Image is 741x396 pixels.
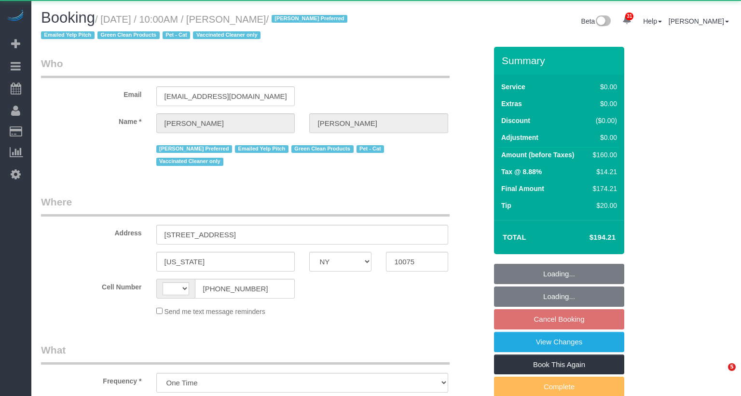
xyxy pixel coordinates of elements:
label: Discount [501,116,530,125]
a: 31 [617,10,636,31]
div: $0.00 [589,99,617,109]
legend: What [41,343,450,365]
iframe: Intercom live chat [708,363,731,386]
strong: Total [503,233,526,241]
label: Name * [34,113,149,126]
div: $0.00 [589,133,617,142]
input: Zip Code [386,252,448,272]
small: / [DATE] / 10:00AM / [PERSON_NAME] [41,14,350,41]
input: City [156,252,295,272]
a: Beta [581,17,611,25]
span: Pet - Cat [357,145,384,153]
div: $174.21 [589,184,617,193]
span: [PERSON_NAME] Preferred [156,145,232,153]
legend: Who [41,56,450,78]
label: Tip [501,201,511,210]
div: $160.00 [589,150,617,160]
label: Cell Number [34,279,149,292]
label: Service [501,82,525,92]
span: Pet - Cat [163,31,191,39]
span: 5 [728,363,736,371]
a: Book This Again [494,355,624,375]
span: [PERSON_NAME] Preferred [272,15,347,23]
a: Help [643,17,662,25]
span: Green Clean Products [291,145,354,153]
h3: Summary [502,55,619,66]
label: Tax @ 8.88% [501,167,542,177]
span: Booking [41,9,95,26]
h4: $194.21 [561,233,616,242]
div: $20.00 [589,201,617,210]
a: [PERSON_NAME] [669,17,729,25]
label: Address [34,225,149,238]
a: View Changes [494,332,624,352]
span: Green Clean Products [97,31,160,39]
input: First Name [156,113,295,133]
div: ($0.00) [589,116,617,125]
label: Email [34,86,149,99]
img: New interface [595,15,611,28]
span: 31 [625,13,633,20]
input: Cell Number [195,279,295,299]
img: Automaid Logo [6,10,25,23]
label: Extras [501,99,522,109]
div: $14.21 [589,167,617,177]
label: Adjustment [501,133,538,142]
span: Send me text message reminders [164,308,265,315]
span: Vaccinated Cleaner only [156,158,224,165]
label: Final Amount [501,184,544,193]
legend: Where [41,195,450,217]
span: Emailed Yelp Pitch [41,31,95,39]
span: Vaccinated Cleaner only [193,31,261,39]
div: $0.00 [589,82,617,92]
input: Last Name [309,113,448,133]
input: Email [156,86,295,106]
label: Frequency * [34,373,149,386]
span: Emailed Yelp Pitch [235,145,288,153]
label: Amount (before Taxes) [501,150,574,160]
